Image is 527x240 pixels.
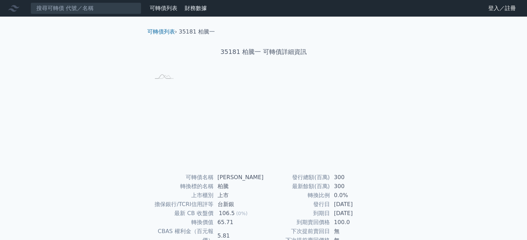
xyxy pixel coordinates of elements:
[150,182,213,191] td: 轉換標的名稱
[185,5,207,11] a: 財務數據
[150,173,213,182] td: 可轉債名稱
[150,191,213,200] td: 上市櫃別
[264,173,330,182] td: 發行總額(百萬)
[264,218,330,227] td: 到期賣回價格
[213,182,264,191] td: 柏騰
[150,218,213,227] td: 轉換價值
[330,227,377,236] td: 無
[264,182,330,191] td: 最新餘額(百萬)
[330,173,377,182] td: 300
[150,5,177,11] a: 可轉債列表
[330,218,377,227] td: 100.0
[213,218,264,227] td: 65.71
[264,191,330,200] td: 轉換比例
[218,209,236,218] div: 106.5
[179,28,215,36] li: 35181 柏騰一
[213,191,264,200] td: 上市
[147,28,175,35] a: 可轉債列表
[264,209,330,218] td: 到期日
[492,207,527,240] iframe: Chat Widget
[30,2,141,14] input: 搜尋可轉債 代號／名稱
[330,191,377,200] td: 0.0%
[330,182,377,191] td: 300
[150,200,213,209] td: 擔保銀行/TCRI信用評等
[236,211,247,216] span: (0%)
[264,200,330,209] td: 發行日
[142,47,386,57] h1: 35181 柏騰一 可轉債詳細資訊
[330,200,377,209] td: [DATE]
[213,200,264,209] td: 台新銀
[213,173,264,182] td: [PERSON_NAME]
[150,209,213,218] td: 最新 CB 收盤價
[147,28,177,36] li: ›
[483,3,521,14] a: 登入／註冊
[264,227,330,236] td: 下次提前賣回日
[330,209,377,218] td: [DATE]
